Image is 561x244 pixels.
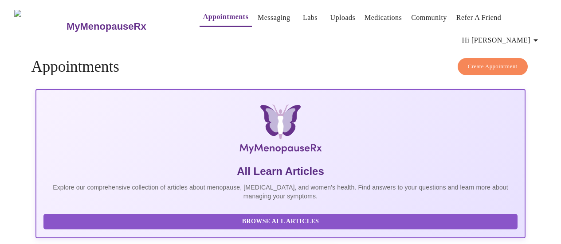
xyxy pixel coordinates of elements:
[203,11,248,23] a: Appointments
[200,8,252,27] button: Appointments
[361,9,405,27] button: Medications
[456,12,502,24] a: Refer a Friend
[408,9,451,27] button: Community
[14,10,65,43] img: MyMenopauseRx Logo
[303,12,318,24] a: Labs
[52,216,508,227] span: Browse All Articles
[254,9,294,27] button: Messaging
[327,9,359,27] button: Uploads
[458,58,528,75] button: Create Appointment
[43,183,517,201] p: Explore our comprehensive collection of articles about menopause, [MEDICAL_DATA], and women's hea...
[43,217,519,225] a: Browse All Articles
[65,11,181,42] a: MyMenopauseRx
[468,62,518,72] span: Create Appointment
[43,214,517,229] button: Browse All Articles
[117,104,443,157] img: MyMenopauseRx Logo
[67,21,146,32] h3: MyMenopauseRx
[411,12,447,24] a: Community
[462,34,541,46] span: Hi [PERSON_NAME]
[459,31,545,49] button: Hi [PERSON_NAME]
[296,9,325,27] button: Labs
[31,58,530,76] h4: Appointments
[330,12,356,24] a: Uploads
[453,9,505,27] button: Refer a Friend
[365,12,402,24] a: Medications
[258,12,290,24] a: Messaging
[43,164,517,178] h5: All Learn Articles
